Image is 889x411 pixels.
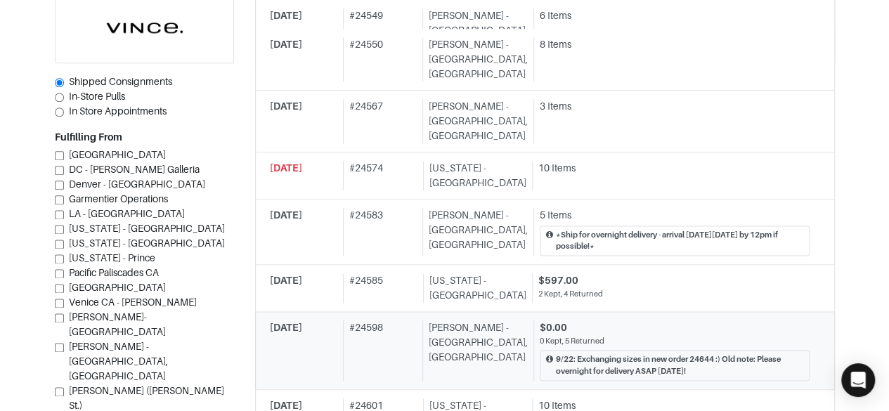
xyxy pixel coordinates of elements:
[55,387,64,396] input: [PERSON_NAME] ([PERSON_NAME] St.)
[69,252,155,263] span: [US_STATE] - Prince
[540,37,810,52] div: 8 Items
[55,269,64,278] input: Pacific Paliscades CA
[69,105,167,117] span: In Store Appointments
[69,267,159,278] span: Pacific Paliscades CA
[343,37,417,81] div: # 24550
[55,284,64,293] input: [GEOGRAPHIC_DATA]
[270,209,302,221] span: [DATE]
[423,273,526,303] div: [US_STATE] - [GEOGRAPHIC_DATA]
[540,99,810,114] div: 3 Items
[69,91,125,102] span: In-Store Pulls
[422,208,528,256] div: [PERSON_NAME] - [GEOGRAPHIC_DATA], [GEOGRAPHIC_DATA]
[270,275,302,286] span: [DATE]
[55,195,64,204] input: Garmentier Operations
[270,100,302,112] span: [DATE]
[69,282,166,293] span: [GEOGRAPHIC_DATA]
[55,93,64,102] input: In-Store Pulls
[55,151,64,160] input: [GEOGRAPHIC_DATA]
[55,225,64,234] input: [US_STATE] - [GEOGRAPHIC_DATA]
[69,164,200,175] span: DC - [PERSON_NAME] Galleria
[538,161,810,176] div: 10 Items
[69,311,166,337] span: [PERSON_NAME]-[GEOGRAPHIC_DATA]
[343,273,417,303] div: # 24585
[422,8,528,53] div: [PERSON_NAME] - [GEOGRAPHIC_DATA], [GEOGRAPHIC_DATA]
[556,229,803,253] div: *Ship for overnight delivery - arrival [DATE][DATE] by 12pm if possible!*
[69,385,224,411] span: [PERSON_NAME] ([PERSON_NAME] St.)
[69,208,185,219] span: LA - [GEOGRAPHIC_DATA]
[540,335,810,347] div: 0 Kept, 5 Returned
[69,223,225,234] span: [US_STATE] - [GEOGRAPHIC_DATA]
[55,166,64,175] input: DC - [PERSON_NAME] Galleria
[423,161,526,190] div: [US_STATE] - [GEOGRAPHIC_DATA]
[69,237,225,249] span: [US_STATE] - [GEOGRAPHIC_DATA]
[69,296,197,308] span: Venice CA - [PERSON_NAME]
[343,8,417,53] div: # 24549
[69,76,172,87] span: Shipped Consignments
[69,178,205,190] span: Denver - [GEOGRAPHIC_DATA]
[55,78,64,87] input: Shipped Consignments
[270,400,302,411] span: [DATE]
[55,210,64,219] input: LA - [GEOGRAPHIC_DATA]
[55,313,64,322] input: [PERSON_NAME]-[GEOGRAPHIC_DATA]
[841,363,875,397] div: Open Intercom Messenger
[55,254,64,263] input: [US_STATE] - Prince
[270,322,302,333] span: [DATE]
[55,240,64,249] input: [US_STATE] - [GEOGRAPHIC_DATA]
[422,99,528,143] div: [PERSON_NAME] - [GEOGRAPHIC_DATA], [GEOGRAPHIC_DATA]
[538,288,810,300] div: 2 Kept, 4 Returned
[55,107,64,117] input: In Store Appointments
[55,343,64,352] input: [PERSON_NAME] - [GEOGRAPHIC_DATA], [GEOGRAPHIC_DATA]
[69,193,168,204] span: Garmentier Operations
[422,320,528,380] div: [PERSON_NAME] - [GEOGRAPHIC_DATA], [GEOGRAPHIC_DATA]
[540,208,810,223] div: 5 Items
[343,208,417,256] div: # 24583
[343,161,417,190] div: # 24574
[270,162,302,174] span: [DATE]
[270,39,302,50] span: [DATE]
[55,181,64,190] input: Denver - [GEOGRAPHIC_DATA]
[540,320,810,335] div: $0.00
[69,149,166,160] span: [GEOGRAPHIC_DATA]
[69,341,168,381] span: [PERSON_NAME] - [GEOGRAPHIC_DATA], [GEOGRAPHIC_DATA]
[55,130,122,145] label: Fulfilling From
[556,353,803,377] div: 9/22: Exchanging sizes in new order 24644 :) Old note: Please overnight for delivery ASAP [DATE]!
[343,320,417,380] div: # 24598
[270,10,302,21] span: [DATE]
[422,37,528,81] div: [PERSON_NAME] - [GEOGRAPHIC_DATA], [GEOGRAPHIC_DATA]
[343,99,417,143] div: # 24567
[55,299,64,308] input: Venice CA - [PERSON_NAME]
[540,8,810,23] div: 6 Items
[538,273,810,288] div: $597.00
